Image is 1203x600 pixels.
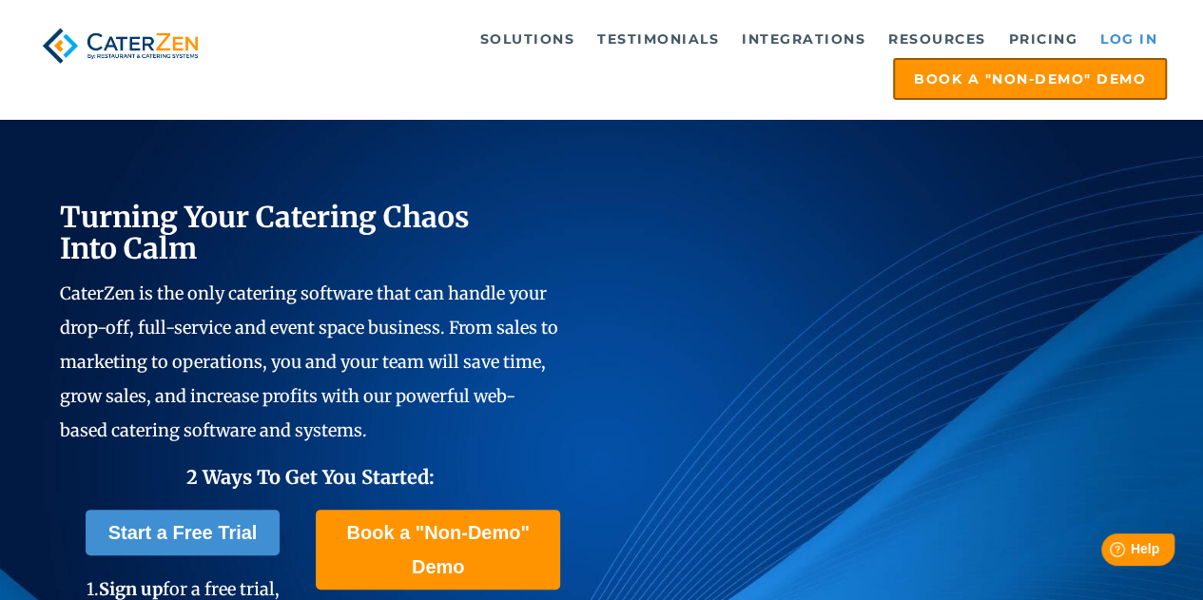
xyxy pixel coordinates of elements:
[36,20,204,71] img: caterzen
[471,20,585,58] a: Solutions
[316,510,560,590] a: Book a "Non-Demo" Demo
[60,199,470,266] span: Turning Your Catering Chaos Into Calm
[1034,526,1182,579] iframe: Help widget launcher
[186,465,435,489] span: 2 Ways To Get You Started:
[60,282,558,441] span: CaterZen is the only catering software that can handle your drop-off, full-service and event spac...
[893,58,1167,100] a: Book a "Non-Demo" Demo
[1091,20,1167,58] a: Log in
[732,20,875,58] a: Integrations
[98,578,162,600] span: Sign up
[588,20,728,58] a: Testimonials
[86,510,281,555] a: Start a Free Trial
[228,20,1167,100] div: Navigation Menu
[999,20,1088,58] a: Pricing
[879,20,996,58] a: Resources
